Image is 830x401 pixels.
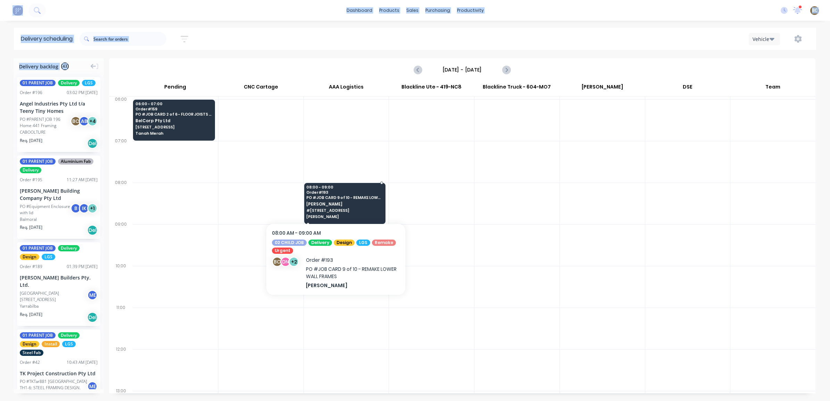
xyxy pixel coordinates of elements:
[82,80,96,86] span: LGS
[474,81,559,96] div: Blackline Truck - 604-MO7
[20,303,98,309] div: Yarrabilba
[109,345,133,387] div: 12:00
[135,107,212,111] span: Order # 159
[62,341,76,347] span: LGS
[306,185,382,189] span: 08:00 - 09:00
[67,177,98,183] div: 11:27 AM [DATE]
[87,203,98,214] div: + 1
[42,254,55,260] span: LGS
[343,5,376,16] a: dashboard
[20,216,98,223] div: Balmoral
[306,250,382,254] span: #[STREET_ADDRESS]
[133,81,218,96] div: Pending
[61,62,69,70] span: 43
[749,33,780,45] button: Vehicle
[93,32,166,46] input: Search for orders
[306,232,382,236] span: Order # 194
[306,202,382,206] span: [PERSON_NAME]
[812,7,817,14] span: BC
[58,158,93,165] span: Aluminium Fab
[58,80,80,86] span: Delivery
[87,138,98,149] div: Del
[135,118,212,123] span: BelCorp Pty Ltd
[67,90,98,96] div: 03:02 PM [DATE]
[135,112,212,116] span: PO # JOB CARD 2 of 6 - FLOOR JOISTS | [STREET_ADDRESS]
[19,63,58,70] span: Delivery backlog
[67,359,98,366] div: 10:43 AM [DATE]
[58,332,80,339] span: Delivery
[306,237,382,241] span: PO # JOB CARD 10 of 10 - ADDITIONAL TRUSSES
[109,220,133,262] div: 09:00
[13,5,23,16] img: Factory
[70,116,81,126] div: B C
[20,290,89,303] div: [GEOGRAPHIC_DATA][STREET_ADDRESS]
[135,102,212,106] span: 06:00 - 07:00
[20,274,98,289] div: [PERSON_NAME] Builders Pty. Ltd.
[20,158,56,165] span: 01 PARENT JOB
[87,290,98,300] div: M E
[70,203,81,214] div: B
[20,137,42,144] span: Req. [DATE]
[20,203,73,216] div: PO #Equipment Enclosure with lid
[20,254,39,260] span: Design
[403,5,422,16] div: sales
[306,243,382,248] span: [PERSON_NAME]
[376,5,403,16] div: products
[730,81,815,96] div: Team
[20,90,42,96] div: Order # 196
[20,167,41,173] span: Delivery
[109,95,133,137] div: 06:00
[20,350,43,356] span: Steel Fab
[20,341,39,347] span: Design
[306,256,382,260] span: [PERSON_NAME]
[454,5,487,16] div: productivity
[87,116,98,126] div: + 4
[79,116,89,126] div: A B
[20,311,42,318] span: Req. [DATE]
[560,81,645,96] div: [PERSON_NAME]
[58,245,80,251] span: Delivery
[20,116,73,129] div: PO #PARENT JOB 196 Home 441 Framing
[306,190,382,194] span: Order # 193
[67,264,98,270] div: 01:39 PM [DATE]
[20,359,40,366] div: Order # 42
[42,341,60,347] span: Install
[20,245,56,251] span: 01 PARENT JOB
[20,370,98,377] div: TK Project Construction Pty Ltd
[306,227,382,231] span: 09:00 - 10:00
[20,332,56,339] span: 01 PARENT JOB
[109,262,133,303] div: 10:00
[422,5,454,16] div: purchasing
[20,80,56,86] span: 01 PARENT JOB
[20,224,42,231] span: Req. [DATE]
[20,177,42,183] div: Order # 195
[218,81,304,96] div: CNC Cartage
[87,312,98,323] div: Del
[306,195,382,200] span: PO # JOB CARD 9 of 10 - REMAKE LOWER WALL FRAMES
[20,129,98,135] div: CABOOLTURE
[87,381,98,392] div: M E
[79,203,89,214] div: I K
[135,125,212,129] span: [STREET_ADDRESS]
[20,100,98,115] div: Angel Industries Pty Ltd t/a Teeny Tiny Homes
[135,131,212,135] span: Tanah Merah
[109,178,133,220] div: 08:00
[306,208,382,212] span: #[STREET_ADDRESS]
[87,225,98,235] div: Del
[753,35,773,43] div: Vehicle
[306,215,382,219] span: [PERSON_NAME]
[20,264,42,270] div: Order # 189
[20,187,98,202] div: [PERSON_NAME] Building Company Pty Ltd
[109,137,133,178] div: 07:00
[109,303,133,345] div: 11:00
[14,28,80,50] div: Delivery scheduling
[20,378,89,397] div: PO #TKTar881 [GEOGRAPHIC_DATA] TH1-6: STEEL FRAMING DESIGN, SUPPLY & INSTALL - Rev 4
[389,81,474,96] div: Blackline Ute - 419-NC8
[645,81,730,96] div: DSE
[304,81,389,96] div: AAA Logistics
